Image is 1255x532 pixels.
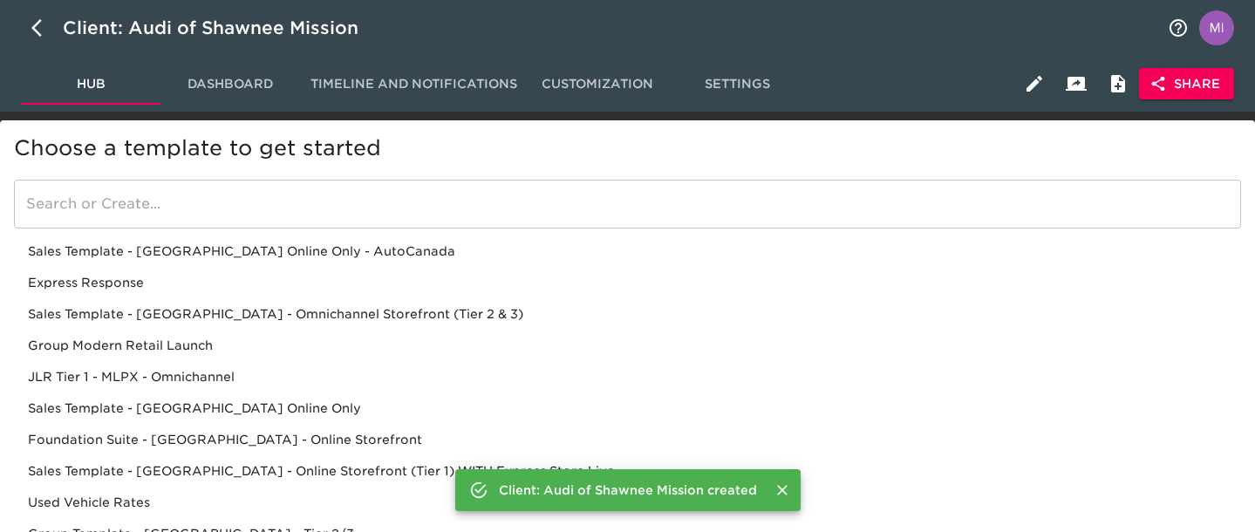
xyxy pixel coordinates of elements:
[499,474,757,506] div: Client: Audi of Shawnee Mission created
[1139,68,1234,100] button: Share
[14,298,1241,330] div: Sales Template - [GEOGRAPHIC_DATA] - Omnichannel Storefront (Tier 2 & 3)
[14,180,1241,228] input: search
[171,73,290,95] span: Dashboard
[14,361,1241,392] div: JLR Tier 1 - MLPX - Omnichannel
[771,479,794,501] button: Close
[1157,7,1199,49] button: notifications
[14,267,1241,298] div: Express Response
[538,73,657,95] span: Customization
[1153,73,1220,95] span: Share
[1097,63,1139,105] button: Internal Notes and Comments
[1013,63,1055,105] button: Edit Hub
[1055,63,1097,105] button: Client View
[14,392,1241,424] div: Sales Template - [GEOGRAPHIC_DATA] Online Only
[1199,10,1234,45] img: Profile
[14,487,1241,518] div: Used Vehicle Rates
[14,424,1241,455] div: Foundation Suite - [GEOGRAPHIC_DATA] - Online Storefront
[14,235,1241,267] div: Sales Template - [GEOGRAPHIC_DATA] Online Only - AutoCanada
[678,73,796,95] span: Settings
[14,330,1241,361] div: Group Modern Retail Launch
[14,455,1241,487] div: Sales Template - [GEOGRAPHIC_DATA] - Online Storefront (Tier 1) WITH Express Store Live
[63,14,383,42] div: Client: Audi of Shawnee Mission
[31,73,150,95] span: Hub
[310,73,517,95] span: Timeline and Notifications
[14,134,1241,162] h5: Choose a template to get started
